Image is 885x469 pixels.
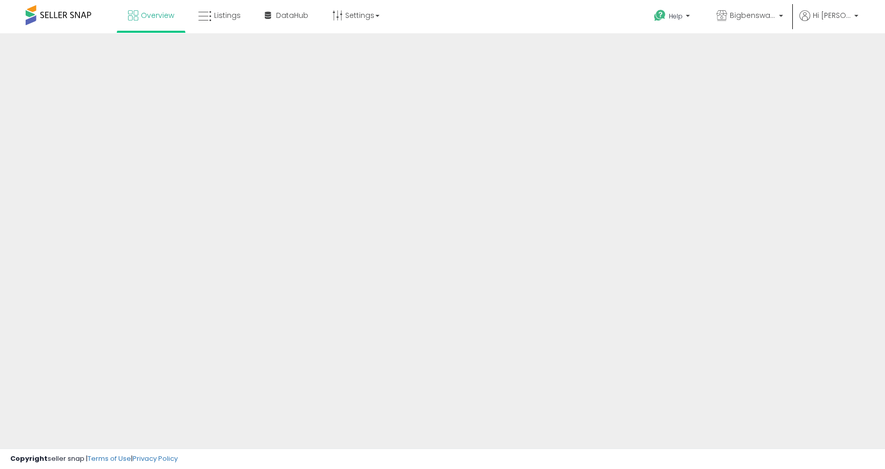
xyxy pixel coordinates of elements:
a: Hi [PERSON_NAME] [799,10,858,33]
span: Bigbenswarehouse [730,10,776,20]
span: Help [669,12,683,20]
a: Help [646,2,700,33]
a: Privacy Policy [133,454,178,463]
strong: Copyright [10,454,48,463]
span: Hi [PERSON_NAME] [813,10,851,20]
i: Get Help [654,9,666,22]
div: seller snap | | [10,454,178,464]
span: DataHub [276,10,308,20]
span: Listings [214,10,241,20]
span: Overview [141,10,174,20]
a: Terms of Use [88,454,131,463]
